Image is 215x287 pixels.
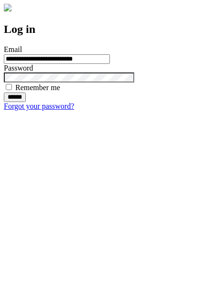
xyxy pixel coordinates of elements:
[4,45,22,53] label: Email
[4,4,11,11] img: logo-4e3dc11c47720685a147b03b5a06dd966a58ff35d612b21f08c02c0306f2b779.png
[4,23,211,36] h2: Log in
[15,83,60,92] label: Remember me
[4,64,33,72] label: Password
[4,102,74,110] a: Forgot your password?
